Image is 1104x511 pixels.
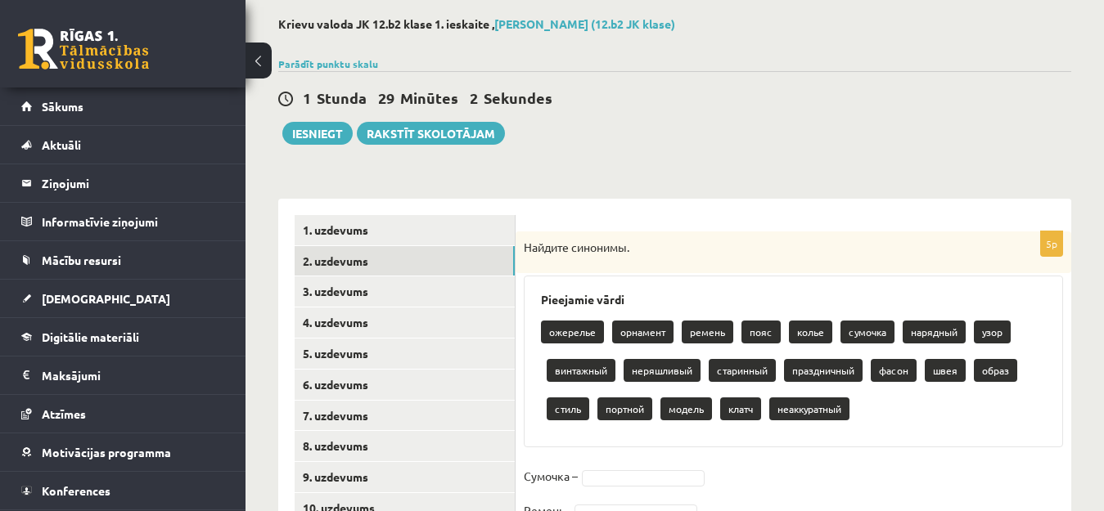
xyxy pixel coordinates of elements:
[974,320,1011,343] p: узор
[295,431,515,461] a: 8. uzdevums
[21,280,225,317] a: [DEMOGRAPHIC_DATA]
[709,359,776,382] p: старинный
[282,122,353,145] button: Iesniegt
[18,29,149,69] a: Rīgas 1. Tālmācības vidusskola
[42,291,170,306] span: [DEMOGRAPHIC_DATA]
[903,320,966,343] p: нарядный
[660,397,712,420] p: модель
[295,401,515,431] a: 7. uzdevums
[21,356,225,394] a: Maksājumi
[295,370,515,400] a: 6. uzdevums
[682,320,733,343] p: ремень
[547,359,615,382] p: винтажный
[21,126,225,164] a: Aktuāli
[741,320,781,343] p: пояс
[42,329,139,344] span: Digitālie materiāli
[295,246,515,276] a: 2. uzdevums
[21,87,225,125] a: Sākums
[494,16,675,31] a: [PERSON_NAME] (12.b2 JK klase)
[21,203,225,240] a: Informatīvie ziņojumi
[303,88,311,107] span: 1
[484,88,552,107] span: Sekundes
[295,462,515,492] a: 9. uzdevums
[524,464,578,488] p: Сумочка –
[840,320,894,343] p: сумочка
[925,359,966,382] p: швея
[278,57,378,70] a: Parādīt punktu skalu
[42,137,81,152] span: Aktuāli
[871,359,917,382] p: фасон
[295,338,515,369] a: 5. uzdevums
[624,359,701,382] p: неряшливый
[784,359,863,382] p: праздничный
[42,356,225,394] legend: Maksājumi
[42,483,110,498] span: Konferences
[317,88,367,107] span: Stunda
[42,445,171,459] span: Motivācijas programma
[612,320,674,343] p: орнамент
[42,164,225,202] legend: Ziņojumi
[42,406,86,421] span: Atzīmes
[720,397,761,420] p: клатч
[541,293,1046,307] h3: Pieejamie vārdi
[1040,231,1063,257] p: 5p
[789,320,832,343] p: колье
[295,276,515,307] a: 3. uzdevums
[974,359,1017,382] p: образ
[42,99,83,114] span: Sākums
[21,318,225,356] a: Digitālie materiāli
[21,472,225,509] a: Konferences
[769,397,849,420] p: неаккуратный
[295,215,515,245] a: 1. uzdevums
[42,203,225,240] legend: Informatīvie ziņojumi
[597,397,652,420] p: портной
[541,320,604,343] p: ожерелье
[524,240,981,256] p: Найдите синонимы.
[21,241,225,279] a: Mācību resursi
[295,307,515,338] a: 4. uzdevums
[357,122,505,145] a: Rakstīt skolotājam
[21,164,225,202] a: Ziņojumi
[42,253,121,267] span: Mācību resursi
[378,88,394,107] span: 29
[21,433,225,471] a: Motivācijas programma
[400,88,458,107] span: Minūtes
[547,397,589,420] p: стиль
[21,395,225,433] a: Atzīmes
[278,17,1071,31] h2: Krievu valoda JK 12.b2 klase 1. ieskaite ,
[470,88,478,107] span: 2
